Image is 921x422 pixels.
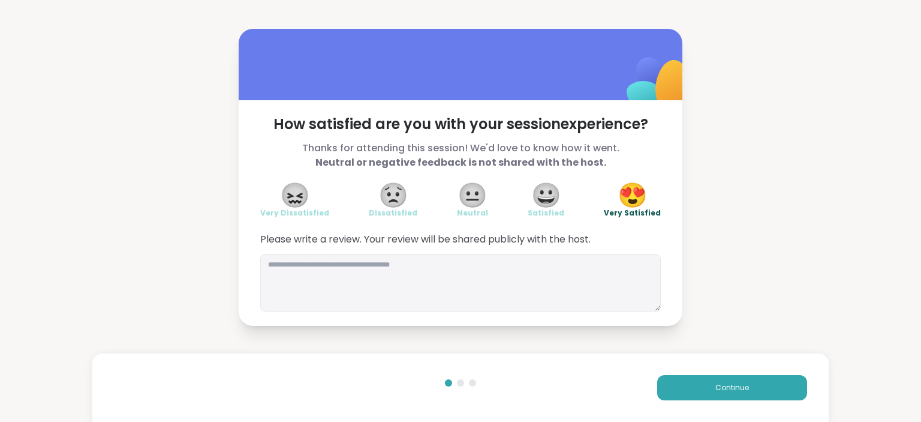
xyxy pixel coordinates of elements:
[378,184,408,206] span: 😟
[657,375,807,400] button: Continue
[458,184,487,206] span: 😐
[260,208,329,218] span: Very Dissatisfied
[260,141,661,170] span: Thanks for attending this session! We'd love to know how it went.
[715,382,749,393] span: Continue
[369,208,417,218] span: Dissatisfied
[598,26,718,145] img: ShareWell Logomark
[260,232,661,247] span: Please write a review. Your review will be shared publicly with the host.
[604,208,661,218] span: Very Satisfied
[457,208,488,218] span: Neutral
[260,115,661,134] span: How satisfied are you with your session experience?
[531,184,561,206] span: 😀
[280,184,310,206] span: 😖
[618,184,648,206] span: 😍
[315,155,606,169] b: Neutral or negative feedback is not shared with the host.
[528,208,564,218] span: Satisfied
